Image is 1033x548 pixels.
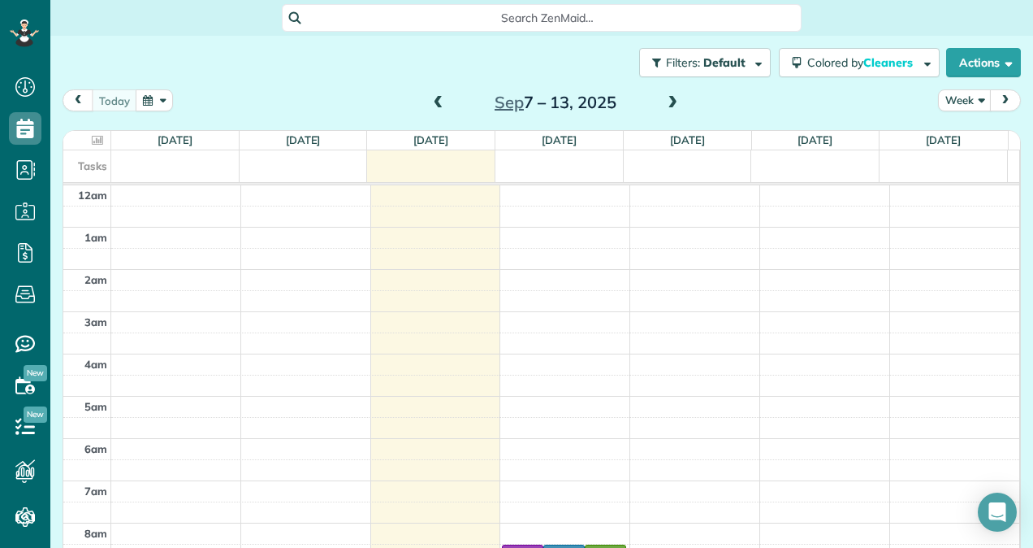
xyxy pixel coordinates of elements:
span: Colored by [807,55,918,70]
button: next [990,89,1021,111]
span: 12am [78,189,107,202]
button: Filters: Default [639,48,771,77]
span: 8am [84,527,107,540]
span: 7am [84,485,107,498]
a: Filters: Default [631,48,771,77]
button: Colored byCleaners [779,48,940,77]
a: [DATE] [542,133,577,146]
a: [DATE] [670,133,705,146]
span: New [24,407,47,423]
button: Actions [946,48,1021,77]
a: [DATE] [158,133,192,146]
button: Week [938,89,992,111]
button: today [92,89,137,111]
span: 6am [84,442,107,455]
span: 3am [84,315,107,328]
span: Filters: [666,55,700,70]
span: Cleaners [863,55,915,70]
span: 5am [84,400,107,413]
button: prev [63,89,93,111]
span: 2am [84,273,107,286]
span: Default [703,55,746,70]
span: New [24,365,47,381]
span: Sep [495,92,524,112]
a: [DATE] [797,133,832,146]
div: Open Intercom Messenger [978,493,1017,532]
span: Tasks [78,159,107,172]
a: [DATE] [926,133,961,146]
span: 4am [84,358,107,371]
h2: 7 – 13, 2025 [454,94,657,111]
a: [DATE] [286,133,321,146]
a: [DATE] [413,133,448,146]
span: 1am [84,231,107,244]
